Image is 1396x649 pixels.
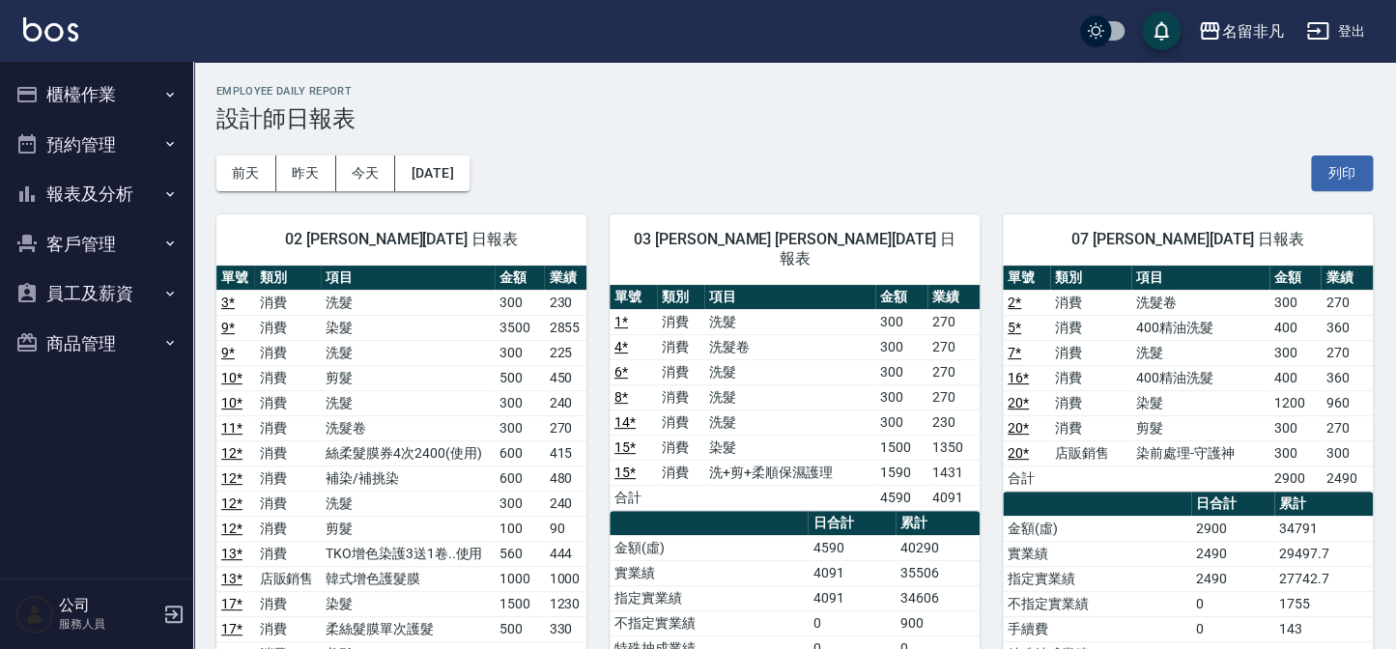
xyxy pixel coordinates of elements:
[8,169,185,219] button: 報表及分析
[1321,390,1373,415] td: 960
[875,460,927,485] td: 1590
[927,460,980,485] td: 1431
[8,319,185,369] button: 商品管理
[254,566,321,591] td: 店販銷售
[1221,19,1283,43] div: 名留非凡
[1269,365,1322,390] td: 400
[927,359,980,384] td: 270
[1050,440,1131,466] td: 店販銷售
[544,616,586,641] td: 330
[610,560,808,585] td: 實業績
[321,390,494,415] td: 洗髮
[495,415,545,440] td: 300
[1003,591,1191,616] td: 不指定實業績
[657,435,704,460] td: 消費
[704,334,875,359] td: 洗髮卷
[254,591,321,616] td: 消費
[657,409,704,435] td: 消費
[216,266,254,291] th: 單號
[321,466,494,491] td: 補染/補挑染
[544,365,586,390] td: 450
[704,309,875,334] td: 洗髮
[321,591,494,616] td: 染髮
[321,315,494,340] td: 染髮
[544,541,586,566] td: 444
[1131,390,1269,415] td: 染髮
[1131,266,1269,291] th: 項目
[1026,230,1350,249] span: 07 [PERSON_NAME][DATE] 日報表
[1321,466,1373,491] td: 2490
[1003,516,1191,541] td: 金額(虛)
[1191,591,1274,616] td: 0
[254,415,321,440] td: 消費
[875,435,927,460] td: 1500
[254,315,321,340] td: 消費
[610,535,808,560] td: 金額(虛)
[544,516,586,541] td: 90
[1003,266,1373,492] table: a dense table
[896,610,980,635] td: 900
[875,309,927,334] td: 300
[808,560,896,585] td: 4091
[896,535,980,560] td: 40290
[927,409,980,435] td: 230
[1003,541,1191,566] td: 實業績
[927,384,980,409] td: 270
[495,591,545,616] td: 1500
[875,409,927,435] td: 300
[321,440,494,466] td: 絲柔髮膜券4次2400(使用)
[254,266,321,291] th: 類別
[1269,340,1322,365] td: 300
[321,541,494,566] td: TKO增色染護3送1卷..使用
[1050,390,1131,415] td: 消費
[1003,616,1191,641] td: 手續費
[1131,315,1269,340] td: 400精油洗髮
[321,266,494,291] th: 項目
[1321,365,1373,390] td: 360
[495,516,545,541] td: 100
[254,516,321,541] td: 消費
[495,466,545,491] td: 600
[1321,340,1373,365] td: 270
[610,285,657,310] th: 單號
[633,230,956,268] span: 03 [PERSON_NAME] [PERSON_NAME][DATE] 日報表
[216,85,1373,98] h2: Employee Daily Report
[875,334,927,359] td: 300
[321,516,494,541] td: 剪髮
[1050,365,1131,390] td: 消費
[321,616,494,641] td: 柔絲髮膜單次護髮
[8,268,185,319] button: 員工及薪資
[1131,290,1269,315] td: 洗髮卷
[321,365,494,390] td: 剪髮
[544,466,586,491] td: 480
[1269,315,1322,340] td: 400
[896,585,980,610] td: 34606
[1269,440,1322,466] td: 300
[1191,566,1274,591] td: 2490
[896,560,980,585] td: 35506
[875,384,927,409] td: 300
[254,491,321,516] td: 消費
[1050,290,1131,315] td: 消費
[1321,415,1373,440] td: 270
[808,535,896,560] td: 4590
[59,615,157,633] p: 服務人員
[875,285,927,310] th: 金額
[8,70,185,120] button: 櫃檯作業
[1191,492,1274,517] th: 日合計
[544,266,586,291] th: 業績
[1142,12,1181,50] button: save
[1269,415,1322,440] td: 300
[321,340,494,365] td: 洗髮
[254,340,321,365] td: 消費
[495,541,545,566] td: 560
[254,365,321,390] td: 消費
[1131,415,1269,440] td: 剪髮
[1191,541,1274,566] td: 2490
[321,290,494,315] td: 洗髮
[808,610,896,635] td: 0
[395,155,469,191] button: [DATE]
[495,340,545,365] td: 300
[927,285,980,310] th: 業績
[657,285,704,310] th: 類別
